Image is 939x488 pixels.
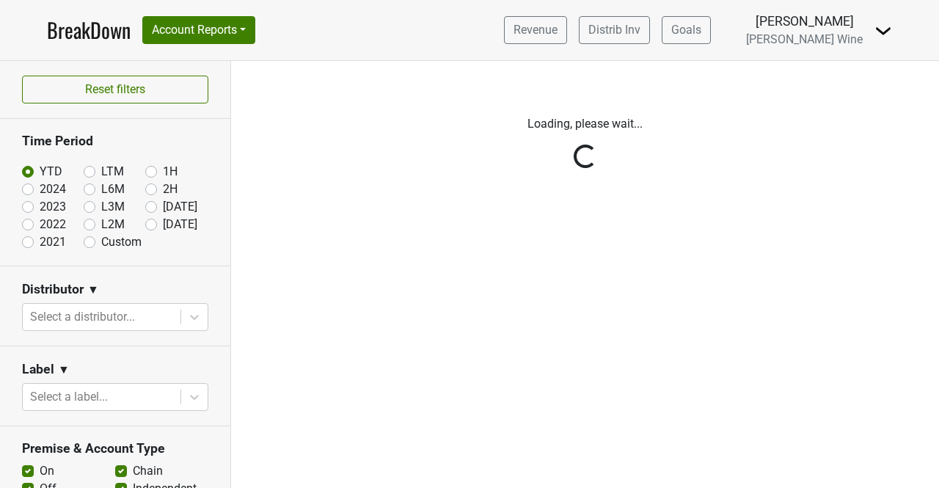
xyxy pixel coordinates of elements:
[746,12,863,31] div: [PERSON_NAME]
[746,32,863,46] span: [PERSON_NAME] Wine
[242,115,928,133] p: Loading, please wait...
[142,16,255,44] button: Account Reports
[662,16,711,44] a: Goals
[504,16,567,44] a: Revenue
[579,16,650,44] a: Distrib Inv
[874,22,892,40] img: Dropdown Menu
[47,15,131,45] a: BreakDown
